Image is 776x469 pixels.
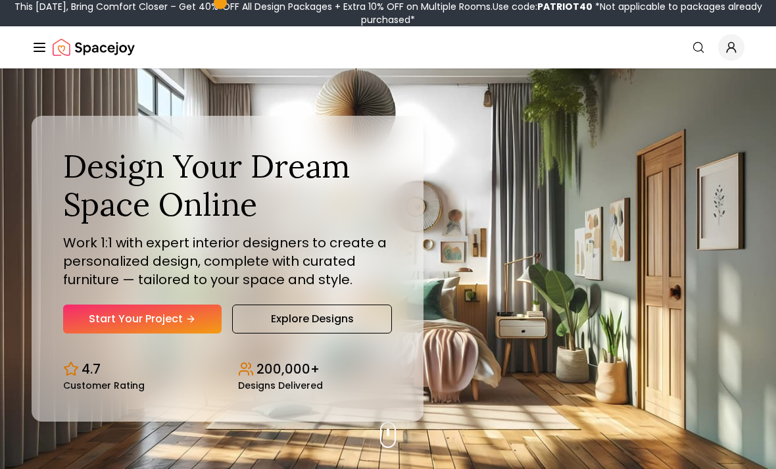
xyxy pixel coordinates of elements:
[63,381,145,390] small: Customer Rating
[63,349,392,390] div: Design stats
[232,305,392,333] a: Explore Designs
[63,305,222,333] a: Start Your Project
[82,360,101,378] p: 4.7
[53,34,135,61] img: Spacejoy Logo
[63,234,392,289] p: Work 1:1 with expert interior designers to create a personalized design, complete with curated fu...
[238,381,323,390] small: Designs Delivered
[53,34,135,61] a: Spacejoy
[256,360,320,378] p: 200,000+
[63,147,392,223] h1: Design Your Dream Space Online
[32,26,744,68] nav: Global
